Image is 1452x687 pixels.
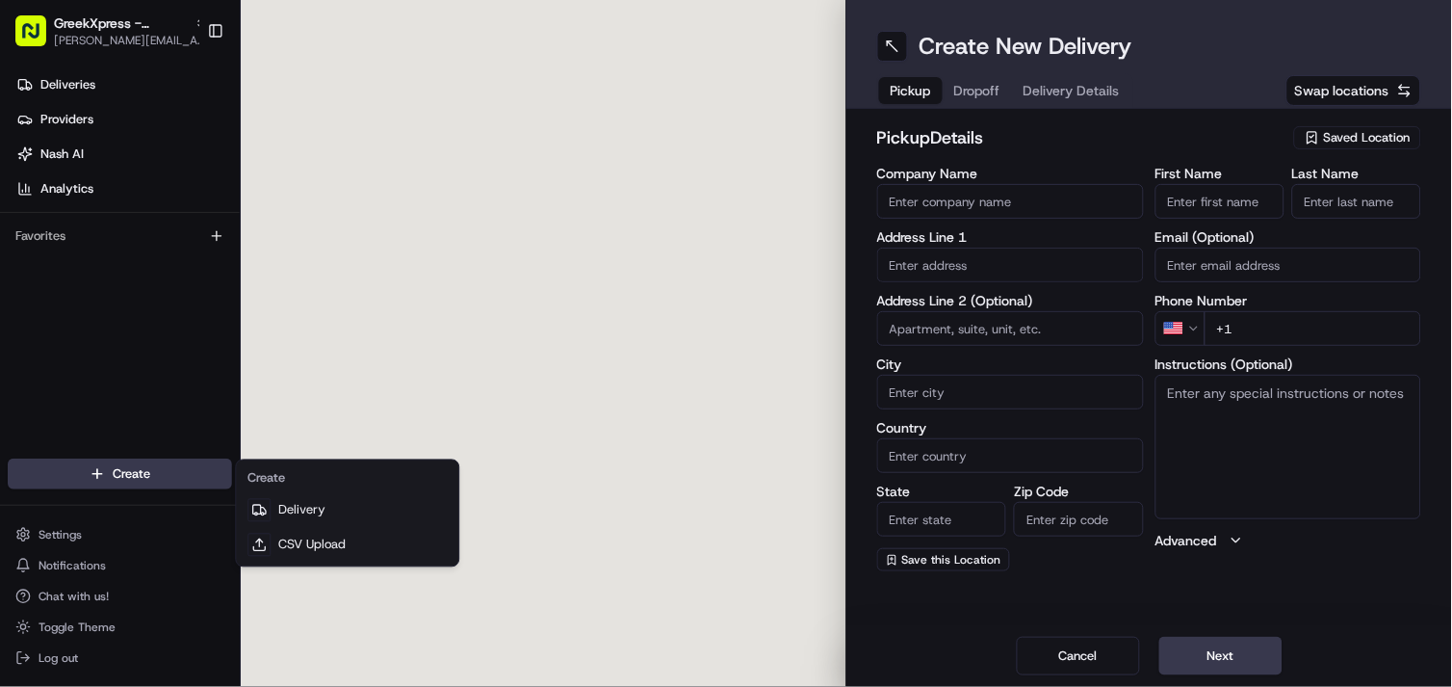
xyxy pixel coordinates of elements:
span: Notifications [39,558,106,573]
span: Swap locations [1295,81,1389,100]
button: Advanced [1155,531,1422,550]
h2: pickup Details [877,124,1283,151]
span: Regen Pajulas [60,299,141,314]
button: Cancel [1017,637,1140,675]
label: Address Line 2 (Optional) [877,294,1144,307]
div: 📗 [19,381,35,396]
span: Log out [39,650,78,666]
label: State [877,485,1006,498]
input: Enter company name [877,184,1144,219]
label: First Name [1155,167,1284,180]
input: Enter city [877,375,1144,410]
input: Clear [50,124,318,145]
button: Next [1159,637,1283,675]
span: Toggle Theme [39,620,116,635]
label: Email (Optional) [1155,230,1422,244]
span: Providers [40,111,93,128]
label: Country [877,421,1144,435]
label: Phone Number [1155,294,1422,307]
img: 1736555255976-a54dd68f-1ca7-489b-9aae-adbdc363a1c4 [39,300,54,315]
input: Apartment, suite, unit, etc. [877,311,1144,346]
img: 1736555255976-a54dd68f-1ca7-489b-9aae-adbdc363a1c4 [19,184,54,219]
a: 📗Knowledge Base [12,371,155,406]
span: Deliveries [40,76,95,93]
label: Address Line 1 [877,230,1144,244]
span: Settings [39,527,82,542]
span: Save this Location [902,552,1001,568]
input: Enter zip code [1014,502,1143,537]
a: 💻API Documentation [155,371,317,406]
div: Favorites [8,221,232,251]
input: Enter state [877,502,1006,537]
span: • [144,299,151,314]
button: Saved Location [1294,124,1421,151]
img: Nash [19,19,58,58]
img: Regen Pajulas [19,280,50,311]
span: Chat with us! [39,589,109,604]
label: Zip Code [1014,485,1143,498]
a: Powered byPylon [136,425,233,440]
div: Create [240,464,454,493]
label: Advanced [1155,531,1217,550]
input: Enter first name [1155,184,1284,219]
button: Start new chat [327,190,350,213]
input: Enter address [877,248,1144,282]
a: CSV Upload [240,528,454,563]
a: Delivery [240,493,454,528]
span: Dropoff [954,81,1000,100]
div: Past conversations [19,251,129,266]
span: [DATE] [155,299,194,314]
span: Create [113,465,150,483]
div: Start new chat [65,184,316,203]
label: Instructions (Optional) [1155,357,1422,371]
span: GreekXpress - [GEOGRAPHIC_DATA] [54,13,187,33]
h1: Create New Delivery [920,31,1132,62]
input: Enter last name [1292,184,1421,219]
label: Last Name [1292,167,1421,180]
span: [PERSON_NAME][EMAIL_ADDRESS][DOMAIN_NAME] [54,33,208,48]
span: Pylon [192,426,233,440]
label: City [877,357,1144,371]
label: Company Name [877,167,1144,180]
input: Enter email address [1155,248,1422,282]
button: Save this Location [877,548,1010,571]
div: 💻 [163,381,178,396]
span: API Documentation [182,379,309,398]
p: Welcome 👋 [19,77,350,108]
span: Knowledge Base [39,379,147,398]
div: We're available if you need us! [65,203,244,219]
input: Enter phone number [1205,311,1422,346]
span: Pickup [891,81,931,100]
span: Saved Location [1324,129,1411,146]
button: Swap locations [1286,75,1421,106]
span: Delivery Details [1024,81,1120,100]
span: Analytics [40,180,93,198]
span: Nash AI [40,145,84,163]
input: Enter country [877,438,1144,473]
button: See all [298,247,350,270]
